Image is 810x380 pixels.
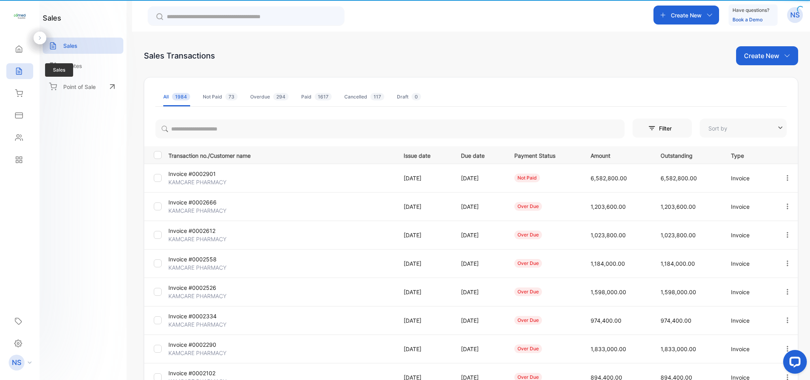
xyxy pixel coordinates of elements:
[591,260,625,267] span: 1,184,000.00
[315,93,332,100] span: 1617
[661,150,714,160] p: Outstanding
[731,231,767,239] p: Invoice
[731,150,767,160] p: Type
[731,202,767,211] p: Invoice
[203,93,238,100] div: Not Paid
[370,93,384,100] span: 117
[225,93,238,100] span: 73
[404,150,445,160] p: Issue date
[404,202,445,211] p: [DATE]
[731,345,767,353] p: Invoice
[661,175,697,181] span: 6,582,800.00
[661,289,696,295] span: 1,598,000.00
[461,345,498,353] p: [DATE]
[461,316,498,325] p: [DATE]
[43,13,61,23] h1: sales
[591,232,626,238] span: 1,023,800.00
[661,317,691,324] span: 974,400.00
[514,316,542,325] div: over due
[591,150,644,160] p: Amount
[344,93,384,100] div: Cancelled
[404,174,445,182] p: [DATE]
[461,150,498,160] p: Due date
[14,10,26,22] img: logo
[461,231,498,239] p: [DATE]
[777,347,810,380] iframe: LiveChat chat widget
[63,42,77,50] p: Sales
[514,174,540,182] div: not paid
[43,58,123,74] a: Quotes
[514,231,542,239] div: over due
[404,316,445,325] p: [DATE]
[461,259,498,268] p: [DATE]
[168,206,244,215] p: KAMCARE PHARMACY
[168,340,244,349] p: Invoice #0002290
[168,263,244,272] p: KAMCARE PHARMACY
[250,93,289,100] div: Overdue
[12,357,21,368] p: NS
[514,259,542,268] div: over due
[168,320,244,329] p: KAMCARE PHARMACY
[163,93,190,100] div: All
[168,292,244,300] p: KAMCARE PHARMACY
[731,259,767,268] p: Invoice
[172,93,190,100] span: 1984
[273,93,289,100] span: 294
[63,83,96,91] p: Point of Sale
[671,11,702,19] p: Create New
[168,170,244,178] p: Invoice #0002901
[591,346,626,352] span: 1,833,000.00
[731,288,767,296] p: Invoice
[43,78,123,95] a: Point of Sale
[168,369,244,377] p: Invoice #0002102
[461,202,498,211] p: [DATE]
[301,93,332,100] div: Paid
[404,345,445,353] p: [DATE]
[591,175,627,181] span: 6,582,800.00
[461,174,498,182] p: [DATE]
[404,231,445,239] p: [DATE]
[168,349,244,357] p: KAMCARE PHARMACY
[661,203,696,210] span: 1,203,600.00
[461,288,498,296] p: [DATE]
[168,198,244,206] p: Invoice #0002666
[661,232,696,238] span: 1,023,800.00
[404,259,445,268] p: [DATE]
[514,287,542,296] div: over due
[744,51,779,60] p: Create New
[661,346,696,352] span: 1,833,000.00
[404,288,445,296] p: [DATE]
[733,6,769,14] p: Have questions?
[397,93,421,100] div: Draft
[733,17,763,23] a: Book a Demo
[591,289,626,295] span: 1,598,000.00
[168,150,394,160] p: Transaction no./Customer name
[144,50,215,62] div: Sales Transactions
[168,235,244,243] p: KAMCARE PHARMACY
[168,178,244,186] p: KAMCARE PHARMACY
[708,124,727,132] p: Sort by
[168,312,244,320] p: Invoice #0002334
[736,46,798,65] button: Create New
[514,150,574,160] p: Payment Status
[45,63,73,77] span: Sales
[591,317,621,324] span: 974,400.00
[787,6,803,25] button: NS
[790,10,800,20] p: NS
[63,62,82,70] p: Quotes
[653,6,719,25] button: Create New
[661,260,695,267] span: 1,184,000.00
[514,202,542,211] div: over due
[412,93,421,100] span: 0
[168,284,244,292] p: Invoice #0002526
[700,119,787,138] button: Sort by
[168,227,244,235] p: Invoice #0002612
[731,174,767,182] p: Invoice
[591,203,626,210] span: 1,203,600.00
[43,38,123,54] a: Sales
[731,316,767,325] p: Invoice
[514,344,542,353] div: over due
[168,255,244,263] p: Invoice #0002558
